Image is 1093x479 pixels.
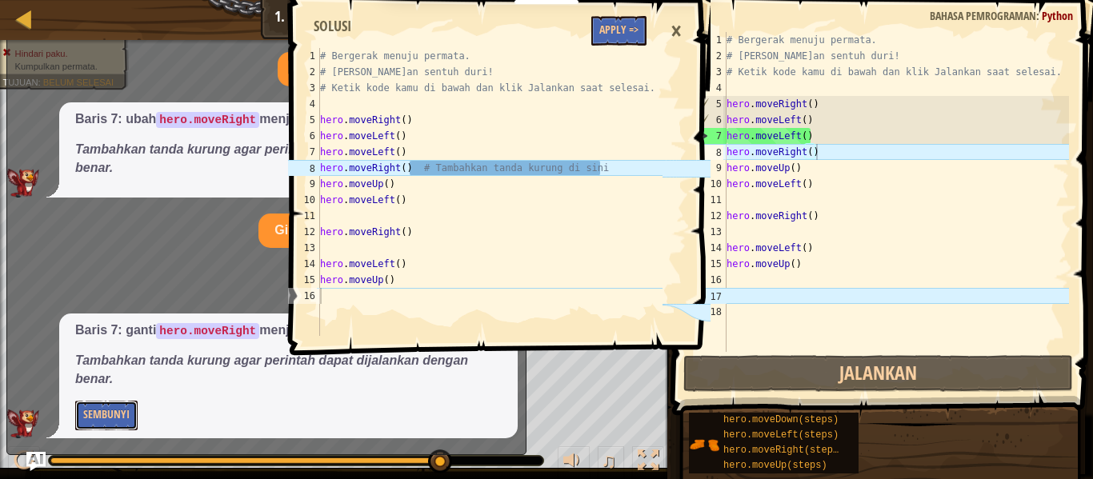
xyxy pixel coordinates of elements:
[288,144,320,160] div: 7
[695,144,727,160] div: 8
[695,128,727,144] div: 7
[695,160,727,176] div: 9
[156,323,259,339] code: hero.moveRight
[695,176,727,192] div: 10
[75,353,468,385] em: Tambahkan tanda kurung agar perintah dapat dijalankan dengan benar.
[723,460,827,471] span: hero.moveUp(steps)
[591,16,647,46] button: Apply =>
[288,160,320,176] div: 8
[306,16,359,37] div: Solusi
[7,169,39,198] img: AI
[75,142,468,174] em: Tambahkan tanda kurung agar perintah dapat dijalankan dengan benar.
[288,80,320,96] div: 3
[288,96,320,112] div: 4
[288,208,320,224] div: 11
[695,192,727,208] div: 11
[288,272,320,288] div: 15
[75,321,502,340] p: Baris 7: ganti menjadi
[75,401,138,430] button: Sembunyi
[930,8,1036,23] span: Bahasa pemrograman
[288,112,320,128] div: 5
[695,112,727,128] div: 6
[695,64,727,80] div: 3
[156,112,259,128] code: hero.moveRight
[723,414,839,425] span: hero.moveDown(steps)
[695,208,727,224] div: 12
[8,446,40,479] button: Ctrl + P: Play
[288,48,320,64] div: 1
[695,256,727,272] div: 15
[75,110,502,129] p: Baris 7: ubah menjadi
[695,32,727,48] div: 1
[288,256,320,272] div: 14
[723,429,839,441] span: hero.moveLeft(steps)
[274,222,450,240] p: Gimana caranya benerin ini?
[663,13,690,50] div: ×
[26,452,46,471] button: Ask AI
[695,48,727,64] div: 2
[288,64,320,80] div: 2
[695,288,727,304] div: 17
[695,272,727,288] div: 16
[288,128,320,144] div: 6
[695,304,727,320] div: 18
[1036,8,1042,23] span: :
[695,224,727,240] div: 13
[683,355,1073,392] button: Jalankan
[723,445,844,456] span: hero.moveRight(steps)
[288,240,320,256] div: 13
[695,96,727,112] div: 5
[1042,8,1073,23] span: Python
[7,409,39,438] img: AI
[288,176,320,192] div: 9
[288,192,320,208] div: 10
[288,224,320,240] div: 12
[695,80,727,96] div: 4
[288,288,320,304] div: 16
[695,240,727,256] div: 14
